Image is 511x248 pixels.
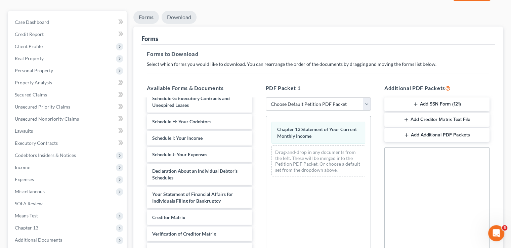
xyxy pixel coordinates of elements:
span: Chapter 13 Statement of Your Current Monthly Income [277,126,357,139]
a: Unsecured Priority Claims [9,101,127,113]
button: Add SSN Form (121) [384,97,489,112]
span: Client Profile [15,43,43,49]
span: Chapter 13 [15,225,38,231]
span: Property Analysis [15,80,52,85]
a: Lawsuits [9,125,127,137]
iframe: Intercom live chat [488,225,504,241]
span: Income [15,164,30,170]
span: Unsecured Nonpriority Claims [15,116,79,122]
span: Schedule I: Your Income [152,135,203,141]
span: SOFA Review [15,201,43,206]
div: Forms [141,35,158,43]
a: Unsecured Nonpriority Claims [9,113,127,125]
span: Schedule H: Your Codebtors [152,119,211,124]
span: Miscellaneous [15,189,45,194]
a: Secured Claims [9,89,127,101]
span: Executory Contracts [15,140,58,146]
span: Additional Documents [15,237,62,243]
span: Codebtors Insiders & Notices [15,152,76,158]
span: Case Dashboard [15,19,49,25]
a: Forms [133,11,159,24]
span: Creditor Matrix [152,214,185,220]
button: Add Additional PDF Packets [384,128,489,142]
h5: Additional PDF Packets [384,84,489,92]
span: Declaration About an Individual Debtor's Schedules [152,168,238,180]
span: Means Test [15,213,38,218]
a: Executory Contracts [9,137,127,149]
a: Download [162,11,197,24]
span: Credit Report [15,31,44,37]
span: Secured Claims [15,92,47,97]
h5: Forms to Download [147,50,489,58]
a: Credit Report [9,28,127,40]
span: Schedule G: Executory Contracts and Unexpired Leases [152,95,230,108]
span: Lawsuits [15,128,33,134]
span: Verification of Creditor Matrix [152,231,216,237]
span: 5 [502,225,507,231]
p: Select which forms you would like to download. You can rearrange the order of the documents by dr... [147,61,489,68]
a: Case Dashboard [9,16,127,28]
div: Drag-and-drop in any documents from the left. These will be merged into the Petition PDF Packet. ... [271,146,365,176]
span: Unsecured Priority Claims [15,104,70,110]
span: Schedule J: Your Expenses [152,152,207,157]
span: Real Property [15,55,44,61]
a: SOFA Review [9,198,127,210]
span: Personal Property [15,68,53,73]
h5: Available Forms & Documents [147,84,252,92]
span: Your Statement of Financial Affairs for Individuals Filing for Bankruptcy [152,191,233,204]
h5: PDF Packet 1 [266,84,371,92]
button: Add Creditor Matrix Text File [384,113,489,127]
a: Property Analysis [9,77,127,89]
span: Expenses [15,176,34,182]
